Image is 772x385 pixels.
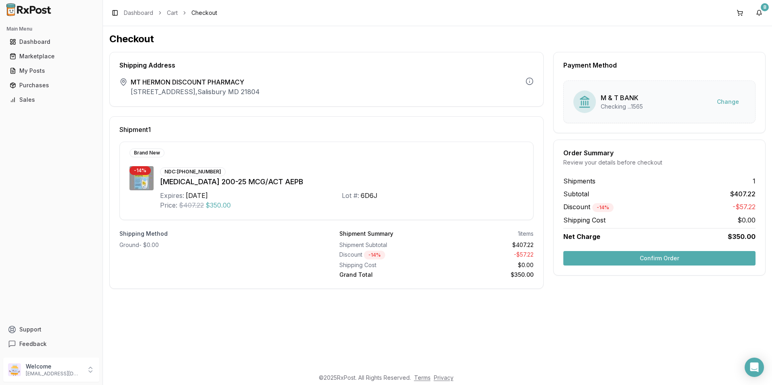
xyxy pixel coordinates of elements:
[3,3,55,16] img: RxPost Logo
[434,374,454,381] a: Privacy
[563,203,614,211] span: Discount
[730,189,756,199] span: $407.22
[339,241,433,249] div: Shipment Subtotal
[761,3,769,11] div: 8
[10,67,93,75] div: My Posts
[563,150,756,156] div: Order Summary
[119,126,151,133] span: Shipment 1
[563,233,600,241] span: Net Charge
[440,241,534,249] div: $407.22
[3,50,99,63] button: Marketplace
[563,189,589,199] span: Subtotal
[131,77,260,87] span: MT HERMON DISCOUNT PHARMACY
[160,191,184,200] div: Expires:
[563,251,756,266] button: Confirm Order
[191,9,217,17] span: Checkout
[129,166,154,190] img: Breo Ellipta 200-25 MCG/ACT AEPB
[440,271,534,279] div: $350.00
[601,103,643,111] div: Checking ...1565
[728,232,756,241] span: $350.00
[119,230,314,238] label: Shipping Method
[6,93,96,107] a: Sales
[440,251,534,259] div: - $57.22
[129,148,164,157] div: Brand New
[10,52,93,60] div: Marketplace
[186,191,208,200] div: [DATE]
[733,202,756,212] span: -$57.22
[342,191,359,200] div: Lot #:
[753,176,756,186] span: 1
[160,200,177,210] div: Price:
[205,200,231,210] span: $350.00
[3,79,99,92] button: Purchases
[3,337,99,351] button: Feedback
[167,9,178,17] a: Cart
[124,9,217,17] nav: breadcrumb
[10,38,93,46] div: Dashboard
[160,176,524,187] div: [MEDICAL_DATA] 200-25 MCG/ACT AEPB
[563,176,595,186] span: Shipments
[6,49,96,64] a: Marketplace
[592,203,614,212] div: - 14 %
[753,6,766,19] button: 8
[179,200,204,210] span: $407.22
[563,159,756,167] div: Review your details before checkout
[6,26,96,32] h2: Main Menu
[131,87,260,97] p: [STREET_ADDRESS] , Salisbury MD 21804
[710,95,745,109] button: Change
[8,363,21,376] img: User avatar
[563,62,756,68] div: Payment Method
[10,81,93,89] div: Purchases
[160,167,226,176] div: NDC: [PHONE_NUMBER]
[339,271,433,279] div: Grand Total
[364,251,385,259] div: - 14 %
[10,96,93,104] div: Sales
[26,371,82,377] p: [EMAIL_ADDRESS][DOMAIN_NAME]
[518,230,534,238] div: 1 items
[414,374,431,381] a: Terms
[6,64,96,78] a: My Posts
[440,261,534,269] div: $0.00
[3,322,99,337] button: Support
[3,93,99,106] button: Sales
[119,241,314,249] div: Ground - $0.00
[6,78,96,93] a: Purchases
[563,215,606,225] span: Shipping Cost
[6,35,96,49] a: Dashboard
[124,9,153,17] a: Dashboard
[339,251,433,259] div: Discount
[737,215,756,225] span: $0.00
[109,33,766,45] h1: Checkout
[19,340,47,348] span: Feedback
[339,230,393,238] div: Shipment Summary
[26,362,82,371] p: Welcome
[3,35,99,48] button: Dashboard
[361,191,378,200] div: 6D6J
[339,261,433,269] div: Shipping Cost
[601,93,643,103] div: M & T BANK
[129,166,151,175] div: - 14 %
[119,62,534,68] div: Shipping Address
[745,358,764,377] div: Open Intercom Messenger
[3,64,99,77] button: My Posts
